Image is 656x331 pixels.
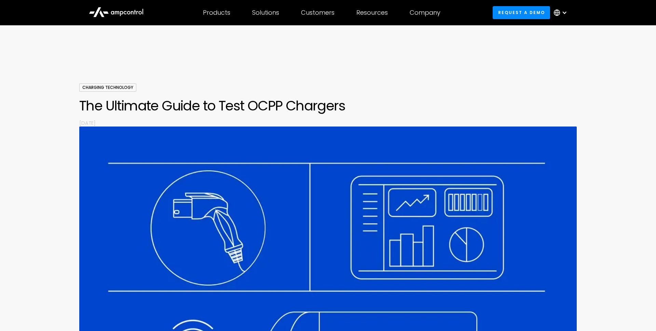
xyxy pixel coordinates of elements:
[252,9,279,16] div: Solutions
[79,83,136,92] div: Charging Technology
[410,9,440,16] div: Company
[301,9,334,16] div: Customers
[356,9,388,16] div: Resources
[79,97,577,114] h1: The Ultimate Guide to Test OCPP Chargers
[79,119,577,127] p: [DATE]
[493,6,550,19] a: Request a demo
[203,9,230,16] div: Products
